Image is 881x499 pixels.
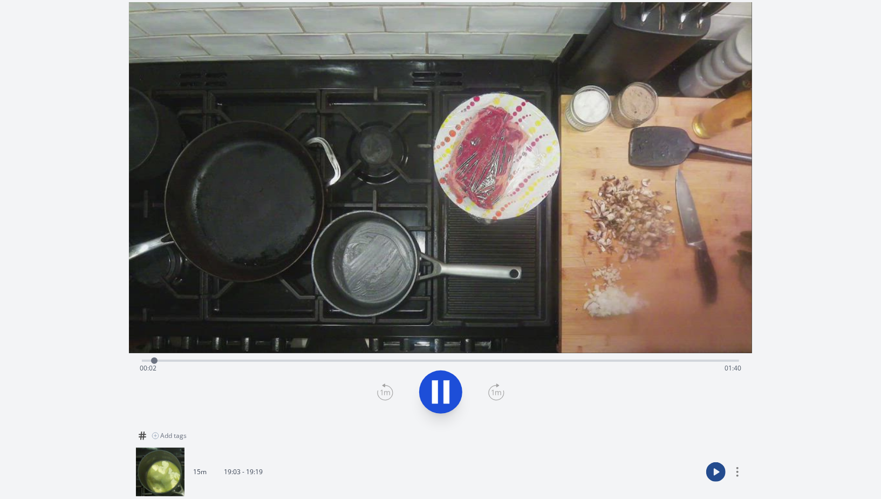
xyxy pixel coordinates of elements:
span: 00:02 [140,363,156,373]
p: 15m [193,468,207,476]
p: 19:03 - 19:19 [224,468,263,476]
button: Add tags [147,427,191,444]
span: Add tags [160,431,187,440]
img: 250907180436_thumb.jpeg [136,448,185,496]
span: 01:40 [725,363,741,373]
